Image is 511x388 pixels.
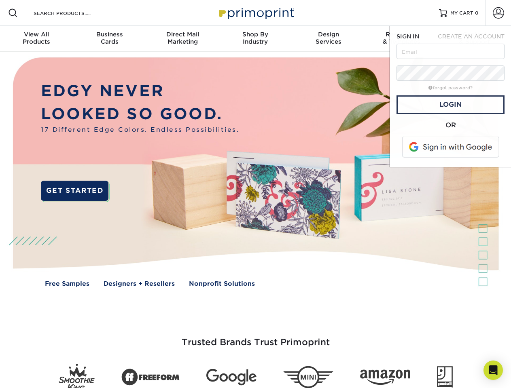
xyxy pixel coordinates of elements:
[365,31,438,45] div: & Templates
[360,370,410,385] img: Amazon
[41,181,108,201] a: GET STARTED
[397,95,505,114] a: Login
[219,31,292,45] div: Industry
[104,279,175,289] a: Designers + Resellers
[41,103,239,126] p: LOOKED SO GOOD.
[438,33,505,40] span: CREATE AN ACCOUNT
[219,26,292,52] a: Shop ByIndustry
[428,85,473,91] a: forgot password?
[146,31,219,38] span: Direct Mail
[45,279,89,289] a: Free Samples
[146,26,219,52] a: Direct MailMarketing
[41,80,239,103] p: EDGY NEVER
[41,125,239,135] span: 17 Different Edge Colors. Endless Possibilities.
[483,361,503,380] div: Open Intercom Messenger
[73,31,146,38] span: Business
[146,31,219,45] div: Marketing
[292,26,365,52] a: DesignServices
[189,279,255,289] a: Nonprofit Solutions
[19,318,492,357] h3: Trusted Brands Trust Primoprint
[292,31,365,38] span: Design
[365,31,438,38] span: Resources
[475,10,479,16] span: 0
[206,369,257,386] img: Google
[219,31,292,38] span: Shop By
[397,44,505,59] input: Email
[73,31,146,45] div: Cards
[397,33,419,40] span: SIGN IN
[397,120,505,130] div: OR
[437,366,453,388] img: Goodwill
[215,4,296,21] img: Primoprint
[450,10,473,17] span: MY CART
[365,26,438,52] a: Resources& Templates
[73,26,146,52] a: BusinessCards
[292,31,365,45] div: Services
[33,8,112,18] input: SEARCH PRODUCTS.....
